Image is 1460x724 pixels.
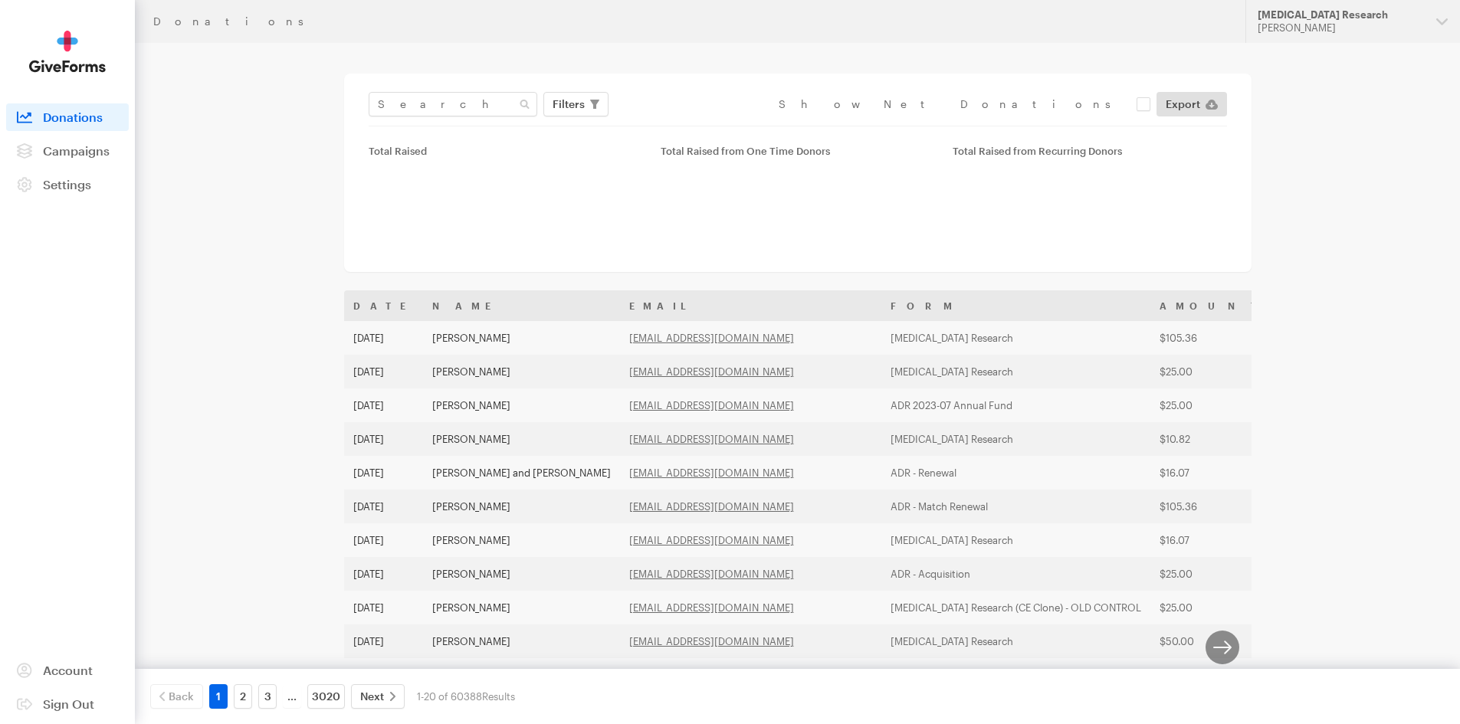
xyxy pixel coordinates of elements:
[344,591,423,624] td: [DATE]
[881,523,1150,557] td: [MEDICAL_DATA] Research
[881,557,1150,591] td: ADR - Acquisition
[629,635,794,647] a: [EMAIL_ADDRESS][DOMAIN_NAME]
[1150,624,1275,658] td: $50.00
[43,696,94,711] span: Sign Out
[881,624,1150,658] td: [MEDICAL_DATA] Research
[629,433,794,445] a: [EMAIL_ADDRESS][DOMAIN_NAME]
[344,658,423,692] td: [DATE]
[629,332,794,344] a: [EMAIL_ADDRESS][DOMAIN_NAME]
[6,657,129,684] a: Account
[423,490,620,523] td: [PERSON_NAME]
[29,31,106,73] img: GiveForms
[1150,321,1275,355] td: $105.36
[629,365,794,378] a: [EMAIL_ADDRESS][DOMAIN_NAME]
[1150,456,1275,490] td: $16.07
[881,658,1150,692] td: [MEDICAL_DATA] Research
[344,557,423,591] td: [DATE]
[344,321,423,355] td: [DATE]
[344,624,423,658] td: [DATE]
[629,568,794,580] a: [EMAIL_ADDRESS][DOMAIN_NAME]
[1150,523,1275,557] td: $16.07
[344,422,423,456] td: [DATE]
[423,321,620,355] td: [PERSON_NAME]
[629,399,794,411] a: [EMAIL_ADDRESS][DOMAIN_NAME]
[423,422,620,456] td: [PERSON_NAME]
[881,290,1150,321] th: Form
[1150,591,1275,624] td: $25.00
[881,388,1150,422] td: ADR 2023-07 Annual Fund
[6,690,129,718] a: Sign Out
[369,92,537,116] input: Search Name & Email
[344,388,423,422] td: [DATE]
[629,500,794,513] a: [EMAIL_ADDRESS][DOMAIN_NAME]
[344,490,423,523] td: [DATE]
[43,143,110,158] span: Campaigns
[6,171,129,198] a: Settings
[423,591,620,624] td: [PERSON_NAME]
[344,456,423,490] td: [DATE]
[881,591,1150,624] td: [MEDICAL_DATA] Research (CE Clone) - OLD CONTROL
[1150,490,1275,523] td: $105.36
[620,290,881,321] th: Email
[43,177,91,192] span: Settings
[881,456,1150,490] td: ADR - Renewal
[881,422,1150,456] td: [MEDICAL_DATA] Research
[1166,95,1200,113] span: Export
[423,456,620,490] td: [PERSON_NAME] and [PERSON_NAME]
[423,290,620,321] th: Name
[881,490,1150,523] td: ADR - Match Renewal
[953,145,1226,157] div: Total Raised from Recurring Donors
[1150,388,1275,422] td: $25.00
[344,355,423,388] td: [DATE]
[1150,557,1275,591] td: $25.00
[6,137,129,165] a: Campaigns
[629,534,794,546] a: [EMAIL_ADDRESS][DOMAIN_NAME]
[1258,8,1424,21] div: [MEDICAL_DATA] Research
[881,355,1150,388] td: [MEDICAL_DATA] Research
[344,290,423,321] th: Date
[629,601,794,614] a: [EMAIL_ADDRESS][DOMAIN_NAME]
[423,523,620,557] td: [PERSON_NAME]
[369,145,642,157] div: Total Raised
[417,684,515,709] div: 1-20 of 60388
[423,355,620,388] td: [PERSON_NAME]
[1150,658,1275,692] td: $16.07
[43,663,93,677] span: Account
[423,658,620,692] td: [US_STATE][PERSON_NAME]
[423,557,620,591] td: [PERSON_NAME]
[1157,92,1227,116] a: Export
[1258,21,1424,34] div: [PERSON_NAME]
[1150,422,1275,456] td: $10.82
[423,388,620,422] td: [PERSON_NAME]
[482,690,515,703] span: Results
[344,523,423,557] td: [DATE]
[351,684,405,709] a: Next
[1150,290,1275,321] th: Amount
[258,684,277,709] a: 3
[629,467,794,479] a: [EMAIL_ADDRESS][DOMAIN_NAME]
[553,95,585,113] span: Filters
[423,624,620,658] td: [PERSON_NAME]
[360,687,384,706] span: Next
[6,103,129,131] a: Donations
[543,92,609,116] button: Filters
[661,145,934,157] div: Total Raised from One Time Donors
[43,110,103,124] span: Donations
[234,684,252,709] a: 2
[307,684,345,709] a: 3020
[1150,355,1275,388] td: $25.00
[881,321,1150,355] td: [MEDICAL_DATA] Research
